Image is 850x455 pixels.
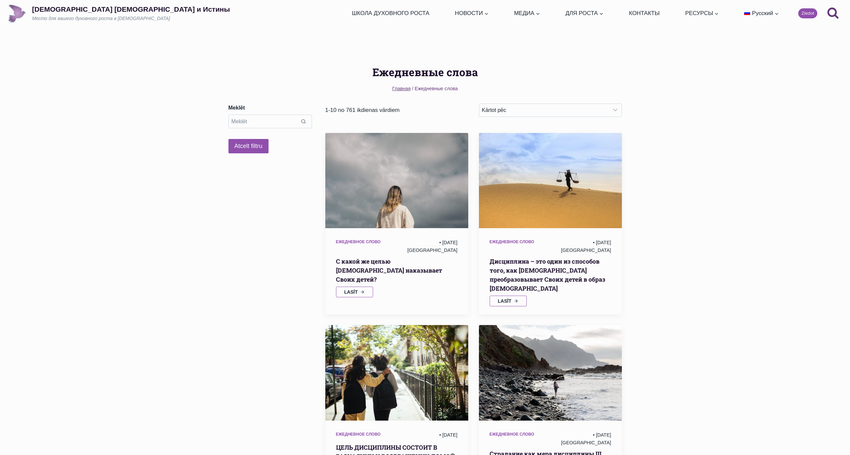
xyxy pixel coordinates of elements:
span: ДЛЯ РОСТА [565,9,604,18]
a: Дисциплина – это один из способов того, как [DEMOGRAPHIC_DATA] преобразовывает Своих детей в обра... [490,257,611,293]
span: Lasīt [344,290,358,294]
span: РЕСУРСЫ [685,9,719,18]
nav: Навигационные цепочки [228,85,622,93]
span: / [412,86,413,91]
h1: Ежедневные слова [228,64,622,80]
a: Ежедневное слово [490,240,534,244]
img: Draudze Gars un Patiesība [8,4,26,23]
legend: Meklēt [228,104,245,112]
span: Atcelt filtru [234,141,263,151]
span: Русский [752,10,773,16]
a: Ежедневное слово [336,240,381,244]
div: 1-10 no 761 ikdienas vārdiem [325,106,468,115]
a: [DEMOGRAPHIC_DATA] [DEMOGRAPHIC_DATA] и ИстиныМесто для вашего духовного роста в [DEMOGRAPHIC_DATA] [8,4,230,23]
a: Lasīt [336,287,373,297]
p: [DEMOGRAPHIC_DATA] [DEMOGRAPHIC_DATA] и Истины [32,5,230,13]
select: Sort results [479,104,622,117]
span: МЕДИА [514,9,540,18]
span: • [DATE] [397,431,458,439]
span: Ежедневные слова [415,86,458,91]
input: Search results [228,115,312,128]
span: Lasīt [498,299,511,303]
button: Atcelt filtru [228,139,269,153]
a: Ziedot [798,8,817,18]
p: Место для вашего духовного роста в [DEMOGRAPHIC_DATA] [32,15,230,22]
a: Lasīt [490,296,527,306]
a: Главная [392,86,411,91]
a: Ежедневное слово [336,432,381,437]
span: • [DATE][GEOGRAPHIC_DATA] [550,431,611,447]
span: • [DATE][GEOGRAPHIC_DATA] [550,239,611,254]
span: • [DATE][GEOGRAPHIC_DATA] [397,239,458,254]
a: Ежедневное слово [490,432,534,437]
a: С какой же целью [DEMOGRAPHIC_DATA] наказывает Своих детей? [336,257,458,284]
button: Search [295,115,312,128]
span: НОВОСТИ [455,9,489,18]
button: Показать форму поиска [824,4,842,22]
